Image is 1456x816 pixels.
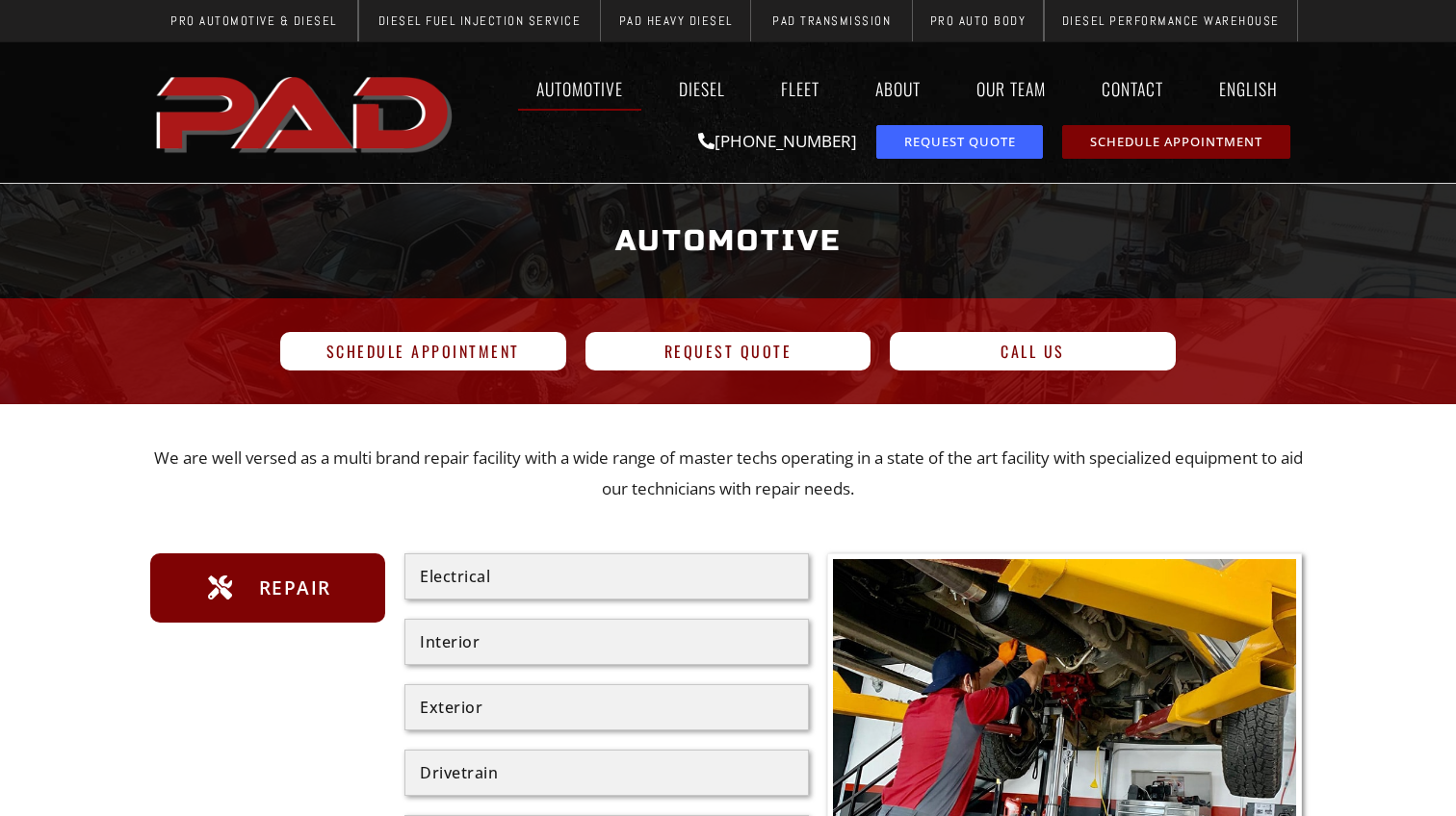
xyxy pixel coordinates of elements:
a: Schedule Appointment [280,332,566,370]
a: Our Team [958,66,1064,111]
span: Schedule Appointment [1090,136,1262,148]
a: Automotive [518,66,641,111]
a: Fleet [763,66,838,111]
a: Contact [1083,66,1182,111]
img: The image shows the word "PAD" in bold, red, uppercase letters with a slight shadow effect. [150,61,462,165]
span: Schedule Appointment [326,344,520,359]
span: Request Quote [664,344,793,359]
span: Request Quote [904,136,1016,148]
div: Exterior [420,700,793,715]
a: Request Quote [585,332,871,370]
span: Diesel Fuel Injection Service [378,14,582,27]
a: About [857,66,939,111]
div: Drivetrain [420,765,793,780]
nav: Menu [462,66,1306,111]
a: Diesel [661,66,743,111]
a: [PHONE_NUMBER] [698,130,857,152]
p: We are well versed as a multi brand repair facility with a wide range of master techs operating i... [150,443,1306,505]
span: Call Us [1001,344,1065,359]
span: Pro Automotive & Diesel [170,14,337,27]
a: request a service or repair quote [876,125,1043,159]
div: Interior [420,634,793,650]
span: Diesel Performance Warehouse [1062,14,1280,27]
span: PAD Transmission [772,14,891,27]
h1: Automotive [160,205,1296,277]
span: Pro Auto Body [930,14,1027,27]
a: pro automotive and diesel home page [150,61,462,165]
span: PAD Heavy Diesel [619,14,733,27]
a: schedule repair or service appointment [1062,125,1290,159]
a: Call Us [890,332,1176,370]
div: Electrical [420,569,793,584]
span: Repair [254,573,331,603]
a: English [1201,66,1306,111]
